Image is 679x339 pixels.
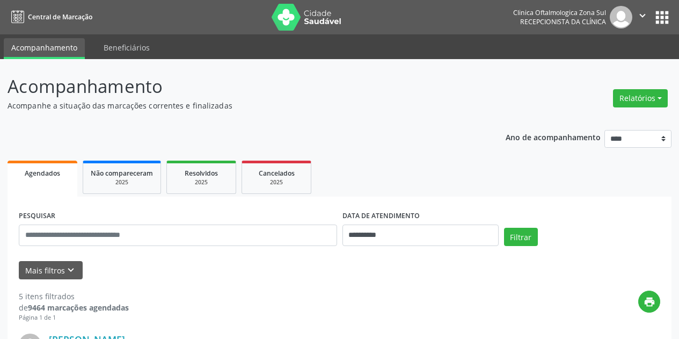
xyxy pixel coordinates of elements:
div: 2025 [91,178,153,186]
p: Ano de acompanhamento [506,130,601,143]
button:  [632,6,653,28]
div: 2025 [174,178,228,186]
i:  [637,10,648,21]
p: Acompanhe a situação das marcações correntes e finalizadas [8,100,472,111]
a: Central de Marcação [8,8,92,26]
label: PESQUISAR [19,208,55,225]
button: apps [653,8,671,27]
i: keyboard_arrow_down [65,264,77,276]
p: Acompanhamento [8,73,472,100]
span: Agendados [25,169,60,178]
span: Não compareceram [91,169,153,178]
span: Cancelados [259,169,295,178]
a: Acompanhamento [4,38,85,59]
div: 5 itens filtrados [19,291,129,302]
div: de [19,302,129,313]
button: print [638,291,660,313]
strong: 9464 marcações agendadas [28,302,129,313]
label: DATA DE ATENDIMENTO [342,208,420,225]
span: Resolvidos [185,169,218,178]
a: Beneficiários [96,38,157,57]
img: img [610,6,632,28]
div: Clinica Oftalmologica Zona Sul [513,8,606,17]
button: Relatórios [613,89,668,107]
div: 2025 [250,178,303,186]
span: Central de Marcação [28,12,92,21]
i: print [644,296,655,308]
button: Filtrar [504,228,538,246]
div: Página 1 de 1 [19,313,129,322]
button: Mais filtroskeyboard_arrow_down [19,261,83,280]
span: Recepcionista da clínica [520,17,606,26]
